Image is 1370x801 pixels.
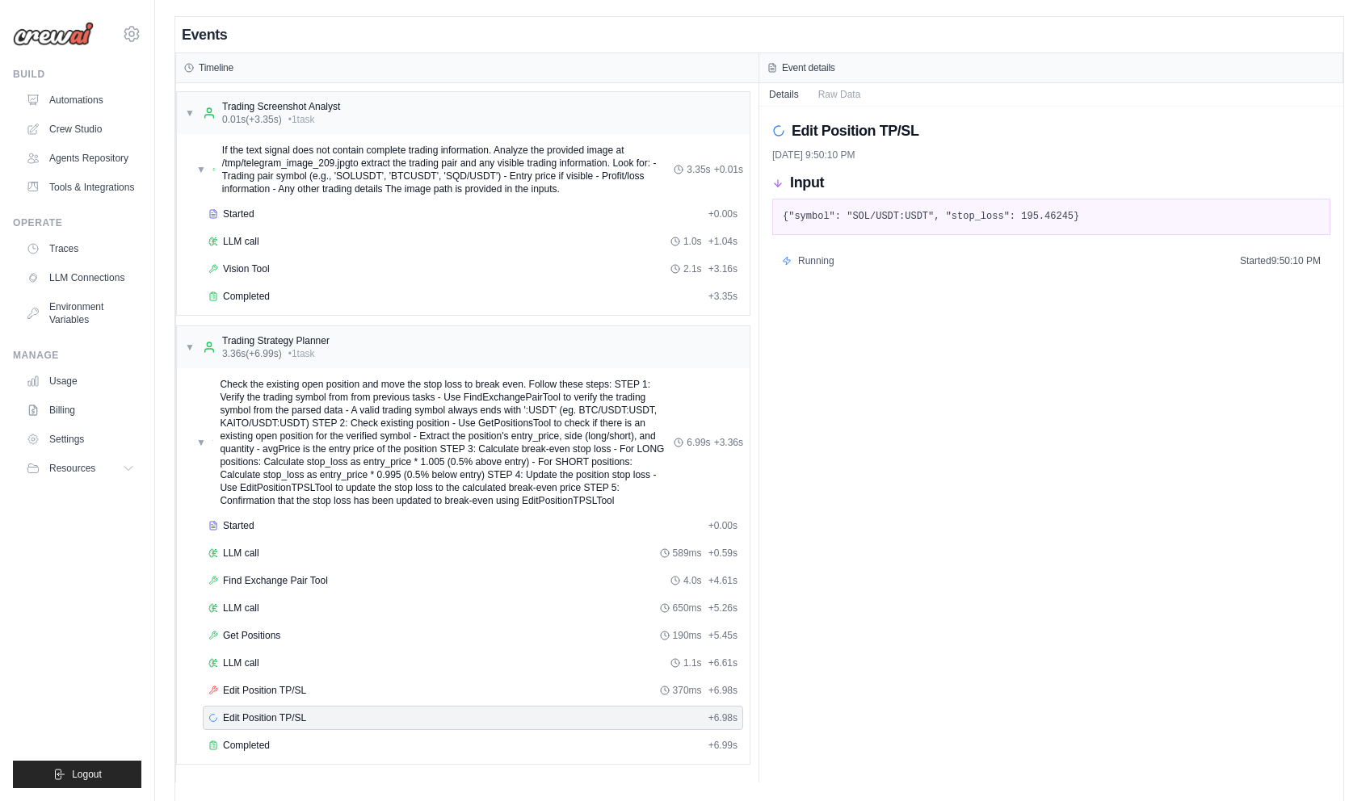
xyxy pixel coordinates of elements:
span: + 3.35s [708,290,738,303]
span: + 0.00s [708,519,738,532]
span: + 0.00s [708,208,738,220]
span: 1.0s [683,235,702,248]
button: Raw Data [809,83,871,106]
span: Completed [223,739,270,752]
span: ▼ [185,107,195,120]
a: Traces [19,236,141,262]
span: + 5.26s [708,602,738,614]
h3: Input [790,174,824,192]
div: Operate [13,216,141,229]
img: Logo [13,22,94,46]
a: Automations [19,87,141,113]
span: 2.1s [683,262,702,275]
span: LLM call [223,656,259,669]
span: Started [223,208,254,220]
a: Usage [19,368,141,394]
span: ▼ [196,163,206,176]
span: + 6.98s [708,684,738,697]
div: Manage [13,349,141,362]
span: + 5.45s [708,629,738,642]
span: • 1 task [288,113,315,126]
h3: Event details [782,61,835,74]
div: Build [13,68,141,81]
a: Crew Studio [19,116,141,142]
span: 1.1s [683,656,702,669]
span: 0.01s (+3.35s) [222,113,282,126]
span: LLM call [223,235,259,248]
span: 370ms [673,684,702,697]
span: Check the existing open position and move the stop loss to break even. Follow these steps: STEP 1... [220,378,674,507]
a: Tools & Integrations [19,174,141,200]
span: Find Exchange Pair Tool [223,574,328,587]
span: 3.35s [687,163,710,176]
span: Edit Position TP/SL [223,684,306,697]
button: Logout [13,761,141,788]
span: Edit Position TP/SL [223,711,306,724]
span: 589ms [673,547,702,560]
span: Vision Tool [223,262,270,275]
span: Running [798,254,834,267]
span: Get Positions [223,629,280,642]
div: Trading Strategy Planner [222,334,330,347]
h3: Timeline [199,61,233,74]
h2: Events [182,23,227,46]
span: Resources [49,462,95,475]
span: + 0.59s [708,547,738,560]
a: LLM Connections [19,265,141,291]
span: + 6.98s [708,711,738,724]
span: Logout [72,768,102,781]
div: [DATE] 9:50:10 PM [772,149,1330,161]
span: ▼ [185,341,195,354]
span: Completed [223,290,270,303]
a: Agents Repository [19,145,141,171]
a: Environment Variables [19,294,141,333]
span: + 6.61s [708,656,738,669]
span: ▼ [196,436,206,449]
span: 6.99s [687,436,710,449]
span: 190ms [673,629,702,642]
span: + 0.01s [714,163,743,176]
span: 4.0s [683,574,702,587]
span: Started [223,519,254,532]
h2: Edit Position TP/SL [792,120,918,142]
span: + 3.16s [708,262,738,275]
span: + 4.61s [708,574,738,587]
span: LLM call [223,547,259,560]
a: Billing [19,397,141,423]
span: 650ms [673,602,702,614]
iframe: Chat Widget [1289,723,1370,801]
span: Started 9:50:10 PM [1240,254,1321,267]
div: Trading Screenshot Analyst [222,100,340,113]
button: Resources [19,455,141,481]
span: LLM call [223,602,259,614]
button: Details [759,83,809,106]
span: + 3.36s [714,436,743,449]
span: • 1 task [288,347,315,360]
span: If the text signal does not contain complete trading information. Analyze the provided image at /... [222,144,674,195]
span: + 1.04s [708,235,738,248]
span: 3.36s (+6.99s) [222,347,282,360]
a: Settings [19,426,141,452]
pre: {"symbol": "SOL/USDT:USDT", "stop_loss": 195.46245} [783,209,1320,225]
span: + 6.99s [708,739,738,752]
